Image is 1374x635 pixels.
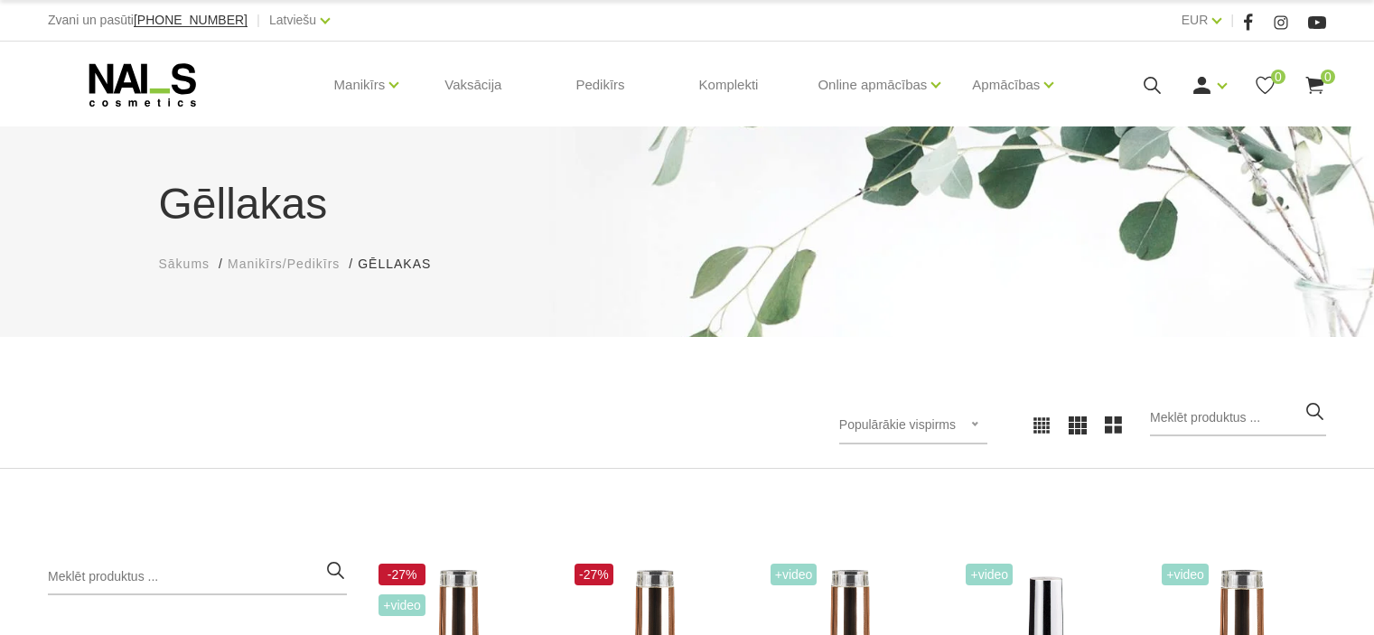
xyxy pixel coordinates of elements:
[48,9,248,32] div: Zvani un pasūti
[134,13,248,27] span: [PHONE_NUMBER]
[771,564,818,585] span: +Video
[1304,74,1326,97] a: 0
[575,564,613,585] span: -27%
[228,257,340,271] span: Manikīrs/Pedikīrs
[1162,564,1209,585] span: +Video
[1150,400,1326,436] input: Meklēt produktus ...
[839,417,956,432] span: Populārākie vispirms
[1321,70,1335,84] span: 0
[966,564,1013,585] span: +Video
[379,594,425,616] span: +Video
[685,42,773,128] a: Komplekti
[48,559,347,595] input: Meklēt produktus ...
[159,255,210,274] a: Sākums
[334,49,386,121] a: Manikīrs
[561,42,639,128] a: Pedikīrs
[1230,9,1234,32] span: |
[159,172,1216,237] h1: Gēllakas
[134,14,248,27] a: [PHONE_NUMBER]
[159,257,210,271] span: Sākums
[358,255,449,274] li: Gēllakas
[818,49,927,121] a: Online apmācības
[379,564,425,585] span: -27%
[228,255,340,274] a: Manikīrs/Pedikīrs
[1254,74,1276,97] a: 0
[972,49,1040,121] a: Apmācības
[269,9,316,31] a: Latviešu
[430,42,516,128] a: Vaksācija
[257,9,260,32] span: |
[1271,70,1285,84] span: 0
[1182,9,1209,31] a: EUR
